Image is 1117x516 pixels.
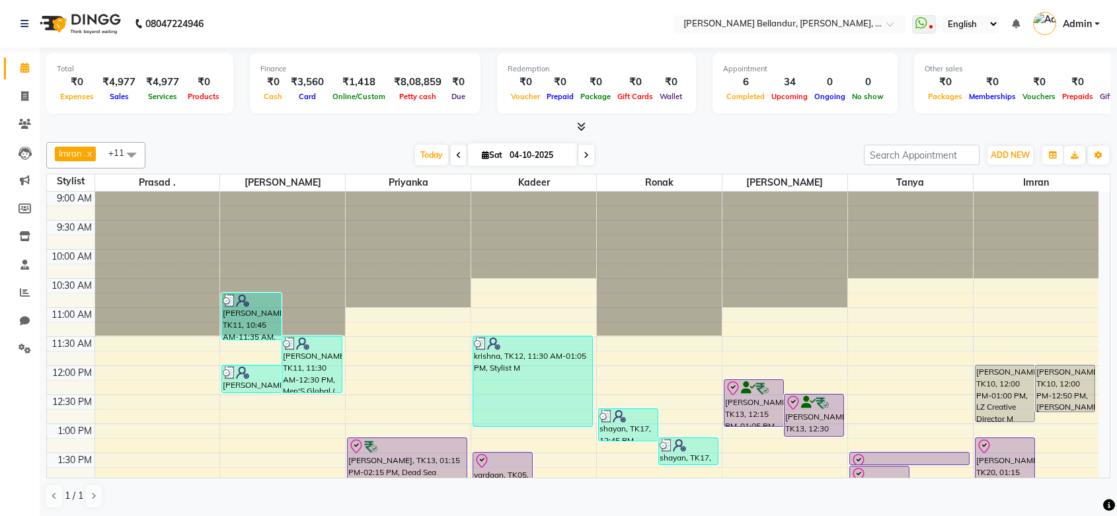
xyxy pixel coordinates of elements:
span: Ongoing [811,92,849,101]
span: [PERSON_NAME] [220,174,345,191]
span: Online/Custom [329,92,389,101]
div: 1:30 PM [55,453,95,467]
div: 0 [811,75,849,90]
span: Package [577,92,614,101]
div: ₹0 [966,75,1019,90]
div: vardaan, TK05, 01:30 PM-02:15 PM, [PERSON_NAME] Shape-Up M [473,453,532,494]
div: [PERSON_NAME], TK20, 01:15 PM-02:30 PM, LZ Creative Director M [976,438,1034,508]
div: ₹4,977 [141,75,184,90]
span: Prasad . [95,174,220,191]
span: Due [448,92,469,101]
span: ADD NEW [991,150,1030,160]
div: ₹4,977 [97,75,141,90]
span: [PERSON_NAME] [722,174,847,191]
input: Search Appointment [864,145,980,165]
div: ₹0 [447,75,470,90]
div: 6 [723,75,768,90]
span: Ronak [597,174,722,191]
div: shayan, TK17, 12:45 PM-01:20 PM, Top Stylist M [599,409,658,441]
div: ₹0 [1059,75,1097,90]
span: Petty cash [396,92,440,101]
span: Vouchers [1019,92,1059,101]
div: shayan, TK17, 01:15 PM-01:45 PM, [PERSON_NAME] Shape-Up M [659,438,718,464]
span: Wallet [656,92,685,101]
div: 10:30 AM [49,279,95,293]
div: [PERSON_NAME], TK11, 10:45 AM-11:35 AM, Stylist M [222,293,281,340]
span: 1 / 1 [65,489,83,503]
div: Redemption [508,63,685,75]
span: Cash [260,92,286,101]
div: krishna, TK12, 11:30 AM-01:05 PM, Stylist M [473,336,592,426]
span: Imran . [59,148,86,159]
span: Prepaids [1059,92,1097,101]
span: Memberships [966,92,1019,101]
div: 9:00 AM [54,192,95,205]
span: kadeer [471,174,596,191]
div: ₹8,08,859 [389,75,447,90]
div: ₹3,560 [286,75,329,90]
div: ₹0 [508,75,543,90]
span: Sales [106,92,132,101]
div: [PERSON_NAME], TK13, 12:30 PM-01:15 PM, Regular Shave M [785,394,843,436]
span: No show [849,92,887,101]
div: vardaan, TK05, 01:30 PM-01:45 PM, Upperlip Threading W [850,453,969,464]
span: Card [295,92,319,101]
div: 12:00 PM [50,366,95,380]
img: logo [34,5,124,42]
div: 1:00 PM [55,424,95,438]
button: ADD NEW [987,146,1033,165]
div: [PERSON_NAME], TK13, 12:15 PM-01:05 PM, Top Stylist M [724,380,783,426]
div: ₹1,418 [329,75,389,90]
span: Prepaid [543,92,577,101]
div: 9:30 AM [54,221,95,235]
div: [PERSON_NAME], TK10, 12:00 PM-12:50 PM, [PERSON_NAME] Shape-Up M [1036,365,1095,412]
div: ₹0 [260,75,286,90]
a: x [86,148,92,159]
span: Priyanka [346,174,471,191]
div: ₹0 [656,75,685,90]
span: Packages [925,92,966,101]
div: ₹0 [57,75,97,90]
div: 12:30 PM [50,395,95,409]
span: Products [184,92,223,101]
div: Finance [260,63,470,75]
div: 0 [849,75,887,90]
div: [PERSON_NAME], TK10, 12:00 PM-01:00 PM, LZ Creative Director M [976,365,1034,422]
div: [PERSON_NAME], TK11, 12:00 PM-12:30 PM, [PERSON_NAME] Shape-Up M [222,365,281,392]
div: 34 [768,75,811,90]
div: ₹0 [577,75,614,90]
span: Today [415,145,448,165]
span: Upcoming [768,92,811,101]
div: ₹0 [1019,75,1059,90]
span: +11 [108,147,134,158]
div: ₹0 [543,75,577,90]
span: Expenses [57,92,97,101]
div: vardaan, TK05, 01:45 PM-02:15 PM, Add on Detan Face & Neck W [850,466,909,494]
span: Imran [974,174,1098,191]
b: 08047224946 [145,5,204,42]
div: Appointment [723,63,887,75]
div: [PERSON_NAME], TK13, 01:15 PM-02:15 PM, Dead Sea Pedicure W [348,438,467,494]
span: Completed [723,92,768,101]
span: Gift Cards [614,92,656,101]
div: Total [57,63,223,75]
div: [PERSON_NAME], TK11, 11:30 AM-12:30 PM, Men'S Global ( Technician ) 1 M [282,336,341,392]
input: 2025-10-04 [506,145,572,165]
span: Tanya [848,174,973,191]
span: Sat [479,150,506,160]
div: ₹0 [184,75,223,90]
div: ₹0 [614,75,656,90]
span: Services [145,92,180,101]
span: Voucher [508,92,543,101]
div: 11:30 AM [49,337,95,351]
span: Admin [1063,17,1092,31]
div: Stylist [47,174,95,188]
div: 10:00 AM [49,250,95,264]
img: Admin [1033,12,1056,35]
div: ₹0 [925,75,966,90]
div: 11:00 AM [49,308,95,322]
